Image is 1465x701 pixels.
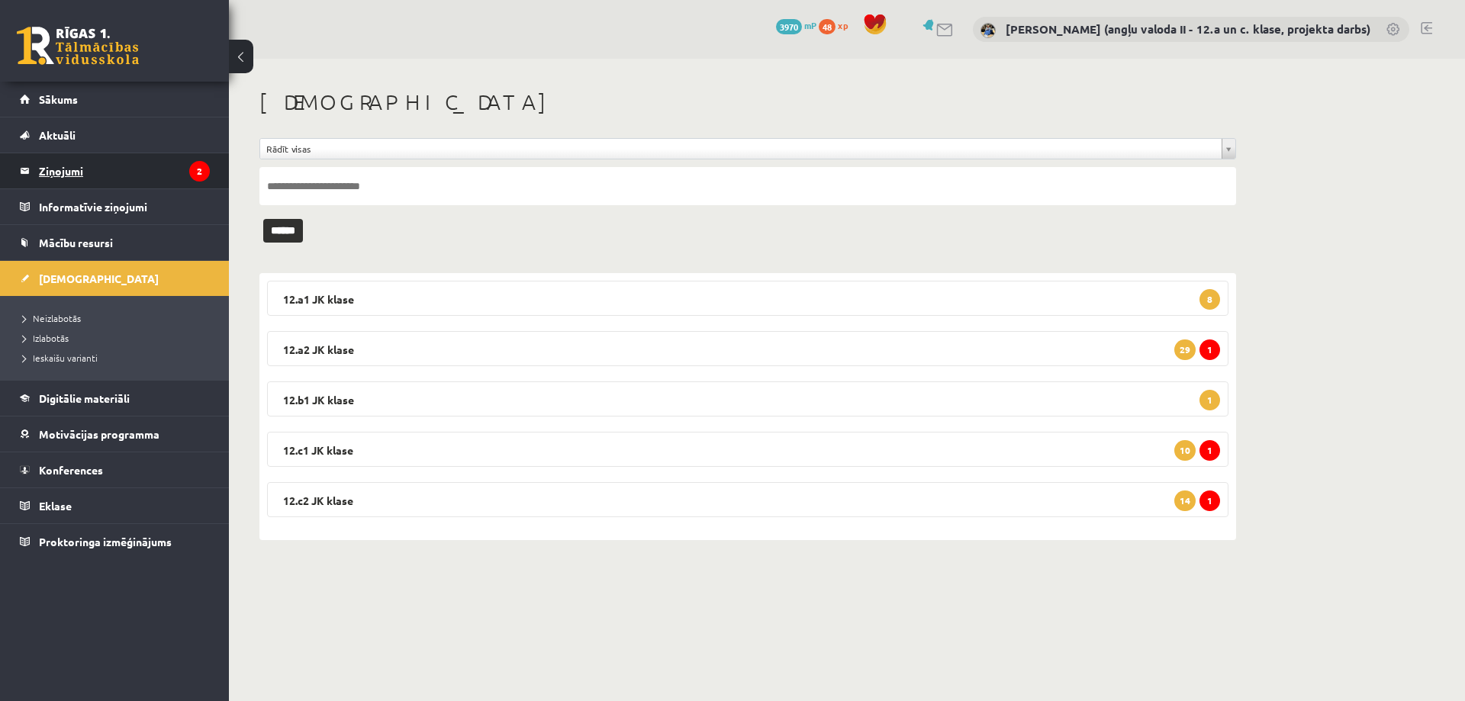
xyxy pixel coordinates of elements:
[20,261,210,296] a: [DEMOGRAPHIC_DATA]
[266,139,1215,159] span: Rādīt visas
[1174,440,1196,461] span: 10
[20,225,210,260] a: Mācību resursi
[267,482,1228,517] legend: 12.c2 JK klase
[819,19,855,31] a: 48 xp
[980,23,996,38] img: Katrīne Laizāne (angļu valoda II - 12.a un c. klase, projekta darbs)
[20,416,210,452] a: Motivācijas programma
[267,331,1228,366] legend: 12.a2 JK klase
[23,311,214,325] a: Neizlabotās
[1174,490,1196,511] span: 14
[23,332,69,344] span: Izlabotās
[39,272,159,285] span: [DEMOGRAPHIC_DATA]
[259,89,1236,115] h1: [DEMOGRAPHIC_DATA]
[39,427,159,441] span: Motivācijas programma
[20,189,210,224] a: Informatīvie ziņojumi
[1199,339,1220,360] span: 1
[39,153,210,188] legend: Ziņojumi
[20,153,210,188] a: Ziņojumi2
[39,391,130,405] span: Digitālie materiāli
[20,452,210,487] a: Konferences
[1199,490,1220,511] span: 1
[267,432,1228,467] legend: 12.c1 JK klase
[267,381,1228,416] legend: 12.b1 JK klase
[776,19,816,31] a: 3970 mP
[819,19,836,34] span: 48
[804,19,816,31] span: mP
[260,139,1235,159] a: Rādīt visas
[20,117,210,153] a: Aktuāli
[1199,440,1220,461] span: 1
[39,236,113,249] span: Mācību resursi
[39,92,78,106] span: Sākums
[189,161,210,182] i: 2
[39,463,103,477] span: Konferences
[20,488,210,523] a: Eklase
[39,128,76,142] span: Aktuāli
[20,381,210,416] a: Digitālie materiāli
[267,281,1228,316] legend: 12.a1 JK klase
[1199,390,1220,410] span: 1
[20,524,210,559] a: Proktoringa izmēģinājums
[1199,289,1220,310] span: 8
[23,351,214,365] a: Ieskaišu varianti
[39,535,172,548] span: Proktoringa izmēģinājums
[1174,339,1196,360] span: 29
[838,19,848,31] span: xp
[23,331,214,345] a: Izlabotās
[776,19,802,34] span: 3970
[17,27,139,65] a: Rīgas 1. Tālmācības vidusskola
[39,499,72,513] span: Eklase
[23,352,98,364] span: Ieskaišu varianti
[23,312,81,324] span: Neizlabotās
[20,82,210,117] a: Sākums
[1006,21,1370,37] a: [PERSON_NAME] (angļu valoda II - 12.a un c. klase, projekta darbs)
[39,189,210,224] legend: Informatīvie ziņojumi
